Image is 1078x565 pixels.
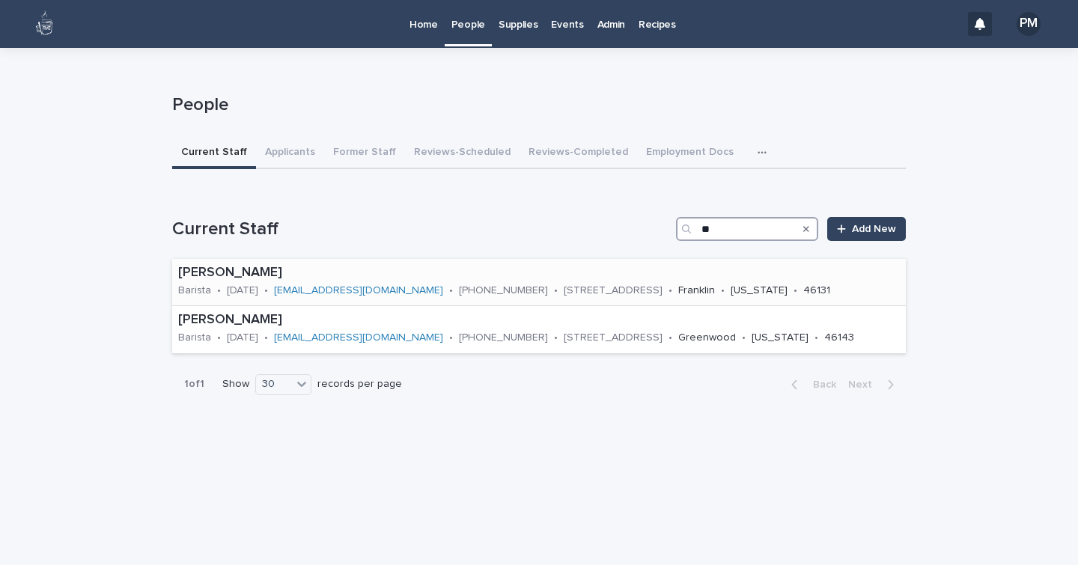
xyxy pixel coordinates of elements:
p: [PERSON_NAME] [178,312,900,329]
span: Next [848,379,881,390]
p: People [172,94,900,116]
div: PM [1017,12,1041,36]
button: Back [779,378,842,391]
p: 46143 [824,332,854,344]
p: • [794,284,797,297]
p: [DATE] [227,332,258,344]
h1: Current Staff [172,219,670,240]
p: 46131 [803,284,830,297]
p: • [721,284,725,297]
p: • [449,284,453,297]
p: • [669,332,672,344]
a: [PERSON_NAME]Barista•[DATE]•[EMAIL_ADDRESS][DOMAIN_NAME]•[PHONE_NUMBER]•[STREET_ADDRESS]•Franklin... [172,259,906,306]
p: Franklin [678,284,715,297]
p: Show [222,378,249,391]
p: • [264,332,268,344]
p: Barista [178,332,211,344]
img: 80hjoBaRqlyywVK24fQd [30,9,60,39]
button: Next [842,378,906,391]
button: Reviews-Scheduled [405,138,520,169]
p: • [814,332,818,344]
button: Current Staff [172,138,256,169]
p: • [669,284,672,297]
input: Search [676,217,818,241]
a: [PHONE_NUMBER] [459,332,548,343]
p: [STREET_ADDRESS] [564,284,663,297]
p: [PERSON_NAME] [178,265,900,281]
button: Reviews-Completed [520,138,637,169]
p: [STREET_ADDRESS] [564,332,663,344]
p: Barista [178,284,211,297]
p: • [449,332,453,344]
span: Back [804,379,836,390]
span: Add New [852,224,896,234]
p: • [264,284,268,297]
p: records per page [317,378,402,391]
a: [PHONE_NUMBER] [459,285,548,296]
div: 30 [256,376,292,392]
p: • [217,284,221,297]
p: [US_STATE] [752,332,808,344]
button: Applicants [256,138,324,169]
a: [PERSON_NAME]Barista•[DATE]•[EMAIL_ADDRESS][DOMAIN_NAME]•[PHONE_NUMBER]•[STREET_ADDRESS]•Greenwoo... [172,306,906,353]
a: [EMAIL_ADDRESS][DOMAIN_NAME] [274,332,443,343]
button: Former Staff [324,138,405,169]
p: [US_STATE] [731,284,788,297]
a: [EMAIL_ADDRESS][DOMAIN_NAME] [274,285,443,296]
button: Employment Docs [637,138,743,169]
p: • [554,332,558,344]
p: • [217,332,221,344]
p: [DATE] [227,284,258,297]
p: • [742,332,746,344]
p: 1 of 1 [172,366,216,403]
p: Greenwood [678,332,736,344]
p: • [554,284,558,297]
a: Add New [827,217,906,241]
